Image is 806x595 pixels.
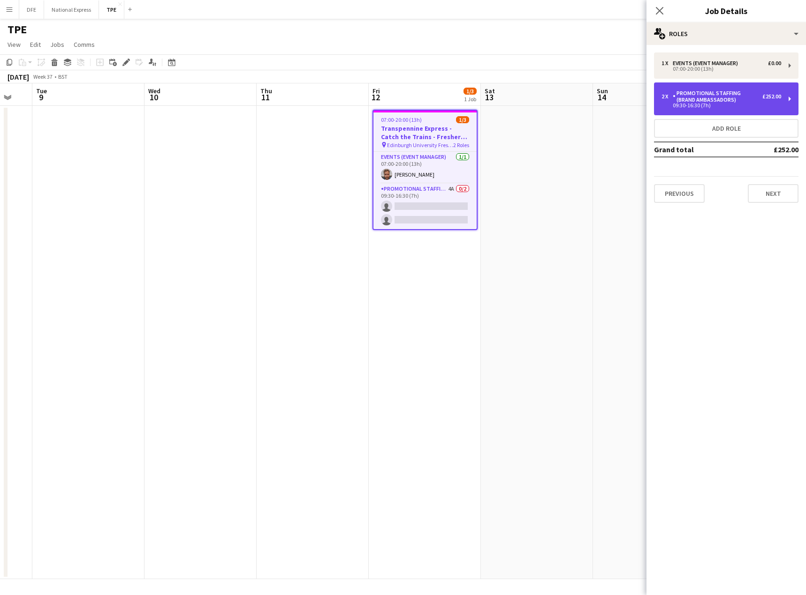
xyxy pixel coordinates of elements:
[50,40,64,49] span: Jobs
[646,22,806,45] div: Roles
[373,110,478,230] app-job-card: 07:00-20:00 (13h)1/3Transpennine Express - Catch the Trains - Freshers Tour Edinburgh University ...
[381,116,422,123] span: 07:00-20:00 (13h)
[662,93,673,100] div: 2 x
[8,40,21,49] span: View
[768,60,781,67] div: £0.00
[35,92,47,103] span: 9
[485,87,495,95] span: Sat
[673,90,762,103] div: Promotional Staffing (Brand Ambassadors)
[26,38,45,51] a: Edit
[373,87,380,95] span: Fri
[46,38,68,51] a: Jobs
[31,73,54,80] span: Week 37
[654,119,798,138] button: Add role
[748,184,798,203] button: Next
[44,0,99,19] button: National Express
[453,141,469,149] span: 2 Roles
[646,5,806,17] h3: Job Details
[4,38,24,51] a: View
[19,0,44,19] button: DFE
[58,73,68,80] div: BST
[743,142,798,157] td: £252.00
[148,87,160,95] span: Wed
[662,60,673,67] div: 1 x
[654,142,743,157] td: Grand total
[373,184,477,229] app-card-role: Promotional Staffing (Brand Ambassadors)4A0/209:30-16:30 (7h)
[259,92,272,103] span: 11
[8,22,27,37] h1: TPE
[36,87,47,95] span: Tue
[147,92,160,103] span: 10
[74,40,95,49] span: Comms
[464,96,476,103] div: 1 Job
[595,92,608,103] span: 14
[371,92,380,103] span: 12
[762,93,781,100] div: £252.00
[597,87,608,95] span: Sun
[456,116,469,123] span: 1/3
[654,184,705,203] button: Previous
[483,92,495,103] span: 13
[70,38,99,51] a: Comms
[260,87,272,95] span: Thu
[464,88,477,95] span: 1/3
[662,103,781,108] div: 09:30-16:30 (7h)
[673,60,742,67] div: Events (Event Manager)
[387,141,453,149] span: Edinburgh University Freshers Fair
[662,67,781,71] div: 07:00-20:00 (13h)
[373,152,477,184] app-card-role: Events (Event Manager)1/107:00-20:00 (13h)[PERSON_NAME]
[373,124,477,141] h3: Transpennine Express - Catch the Trains - Freshers Tour
[99,0,124,19] button: TPE
[8,72,29,82] div: [DATE]
[30,40,41,49] span: Edit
